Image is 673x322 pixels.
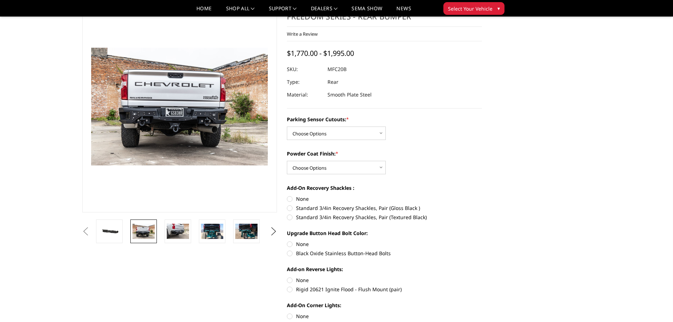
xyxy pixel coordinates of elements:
label: Rigid 20621 Ignite Flood - Flush Mount (pair) [287,286,482,293]
label: Add-on Reverse Lights: [287,265,482,273]
label: None [287,195,482,203]
img: 2020-2025 Chevrolet / GMC 2500-3500 - Freedom Series - Rear Bumper [132,224,155,239]
img: 2020-2025 Chevrolet / GMC 2500-3500 - Freedom Series - Rear Bumper [235,224,258,239]
img: 2020-2025 Chevrolet / GMC 2500-3500 - Freedom Series - Rear Bumper [201,224,223,239]
button: Previous [81,226,91,237]
span: $1,770.00 - $1,995.00 [287,48,354,58]
dt: SKU: [287,63,322,76]
label: Add-On Recovery Shackles : [287,184,482,192]
label: None [287,240,482,248]
a: shop all [226,6,255,16]
label: Powder Coat Finish: [287,150,482,157]
a: Support [269,6,297,16]
a: Dealers [311,6,338,16]
a: 2020-2025 Chevrolet / GMC 2500-3500 - Freedom Series - Rear Bumper [82,0,277,212]
label: Standard 3/4in Recovery Shackles, Pair (Gloss Black ) [287,204,482,212]
label: Standard 3/4in Recovery Shackles, Pair (Textured Black) [287,213,482,221]
label: Add-On Corner Lights: [287,301,482,309]
span: Select Your Vehicle [448,5,492,12]
span: ▾ [497,5,500,12]
button: Select Your Vehicle [443,2,504,15]
label: Parking Sensor Cutouts: [287,116,482,123]
label: Black Oxide Stainless Button-Head Bolts [287,250,482,257]
label: None [287,276,482,284]
a: Home [196,6,212,16]
dd: Smooth Plate Steel [327,88,372,101]
button: Next [268,226,279,237]
label: None [287,312,482,320]
dt: Type: [287,76,322,88]
label: Upgrade Button Head Bolt Color: [287,229,482,237]
a: SEMA Show [352,6,382,16]
dt: Material: [287,88,322,101]
a: News [396,6,411,16]
dd: MFC20B [327,63,347,76]
img: 2020-2025 Chevrolet / GMC 2500-3500 - Freedom Series - Rear Bumper [167,224,189,239]
dd: Rear [327,76,338,88]
a: Write a Review [287,31,318,37]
